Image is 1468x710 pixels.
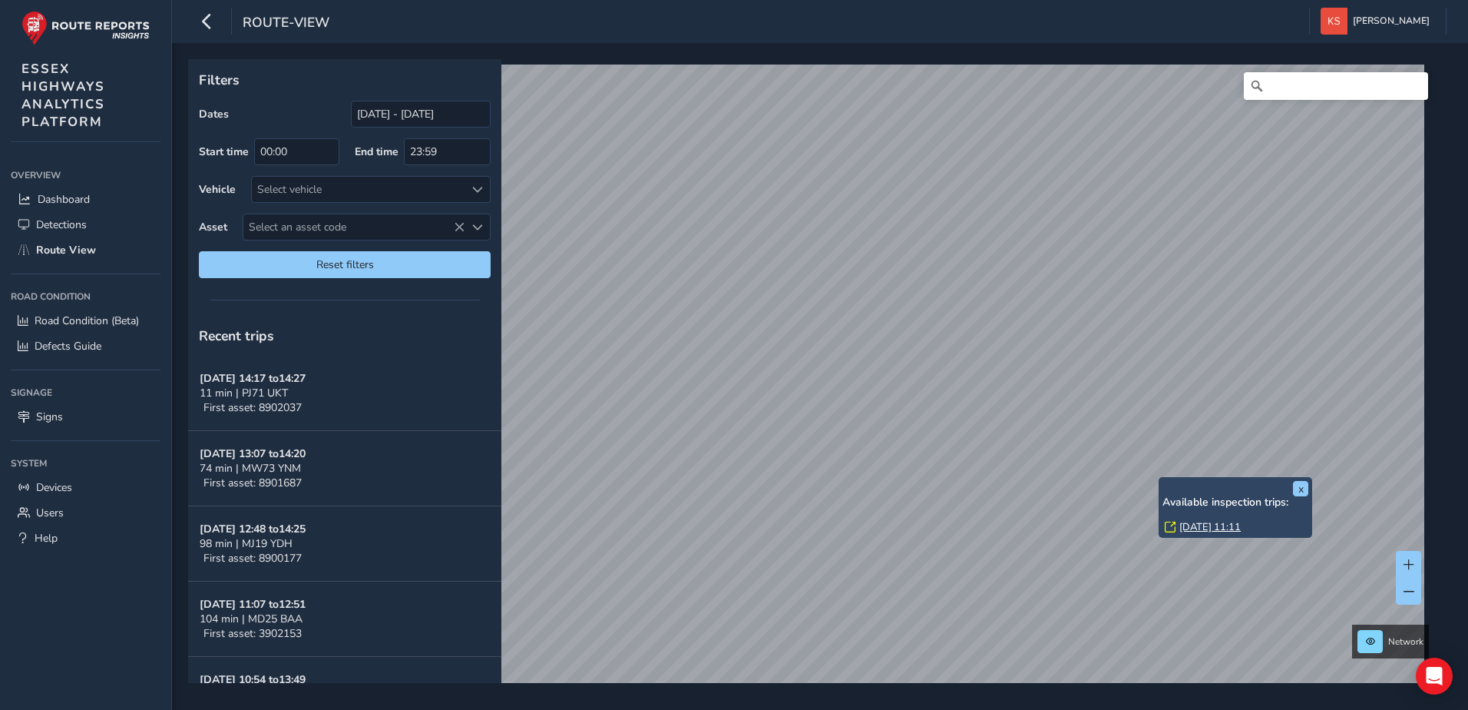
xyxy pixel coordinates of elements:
[252,177,465,202] div: Select vehicle
[200,597,306,612] strong: [DATE] 11:07 to 12:51
[1321,8,1435,35] button: [PERSON_NAME]
[465,214,490,240] div: Select an asset code
[203,400,302,415] span: First asset: 8902037
[36,480,72,495] span: Devices
[200,461,301,476] span: 74 min | MW73 YNM
[200,536,293,551] span: 98 min | MJ19 YDH
[199,251,491,278] button: Reset filters
[199,327,274,345] span: Recent trips
[188,431,501,506] button: [DATE] 13:07 to14:2074 min | MW73 YNMFirst asset: 8901687
[38,192,90,207] span: Dashboard
[1244,72,1428,100] input: Search
[11,333,160,359] a: Defects Guide
[21,60,105,131] span: ESSEX HIGHWAYS ANALYTICS PLATFORM
[199,107,229,121] label: Dates
[11,187,160,212] a: Dashboard
[36,410,63,424] span: Signs
[36,217,87,232] span: Detections
[203,551,302,566] span: First asset: 8900177
[36,243,96,257] span: Route View
[355,144,398,159] label: End time
[210,257,479,272] span: Reset filters
[35,314,139,328] span: Road Condition (Beta)
[200,446,306,461] strong: [DATE] 13:07 to 14:20
[188,356,501,431] button: [DATE] 14:17 to14:2711 min | PJ71 UKTFirst asset: 8902037
[11,500,160,526] a: Users
[199,70,491,90] p: Filters
[35,339,101,353] span: Defects Guide
[199,182,236,197] label: Vehicle
[200,371,306,386] strong: [DATE] 14:17 to 14:27
[1353,8,1430,35] span: [PERSON_NAME]
[11,452,160,475] div: System
[1179,520,1241,534] a: [DATE] 11:11
[199,144,249,159] label: Start time
[1162,496,1308,509] h6: Available inspection trips:
[200,612,303,626] span: 104 min | MD25 BAA
[11,308,160,333] a: Road Condition (Beta)
[1416,658,1453,695] div: Open Intercom Messenger
[11,237,160,263] a: Route View
[11,381,160,404] div: Signage
[35,531,58,546] span: Help
[1388,635,1423,648] span: Network
[199,220,227,234] label: Asset
[243,13,329,35] span: route-view
[1293,481,1308,496] button: x
[243,214,465,240] span: Select an asset code
[200,522,306,536] strong: [DATE] 12:48 to 14:25
[11,164,160,187] div: Overview
[11,404,160,430] a: Signs
[11,475,160,500] a: Devices
[188,506,501,582] button: [DATE] 12:48 to14:2598 min | MJ19 YDHFirst asset: 8900177
[11,285,160,308] div: Road Condition
[203,626,302,641] span: First asset: 3902153
[11,526,160,551] a: Help
[188,582,501,657] button: [DATE] 11:07 to12:51104 min | MD25 BAAFirst asset: 3902153
[203,476,302,490] span: First asset: 8901687
[36,506,64,520] span: Users
[200,386,288,400] span: 11 min | PJ71 UKT
[21,11,150,45] img: rr logo
[193,65,1424,701] canvas: Map
[1321,8,1347,35] img: diamond-layout
[11,212,160,237] a: Detections
[200,672,306,687] strong: [DATE] 10:54 to 13:49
